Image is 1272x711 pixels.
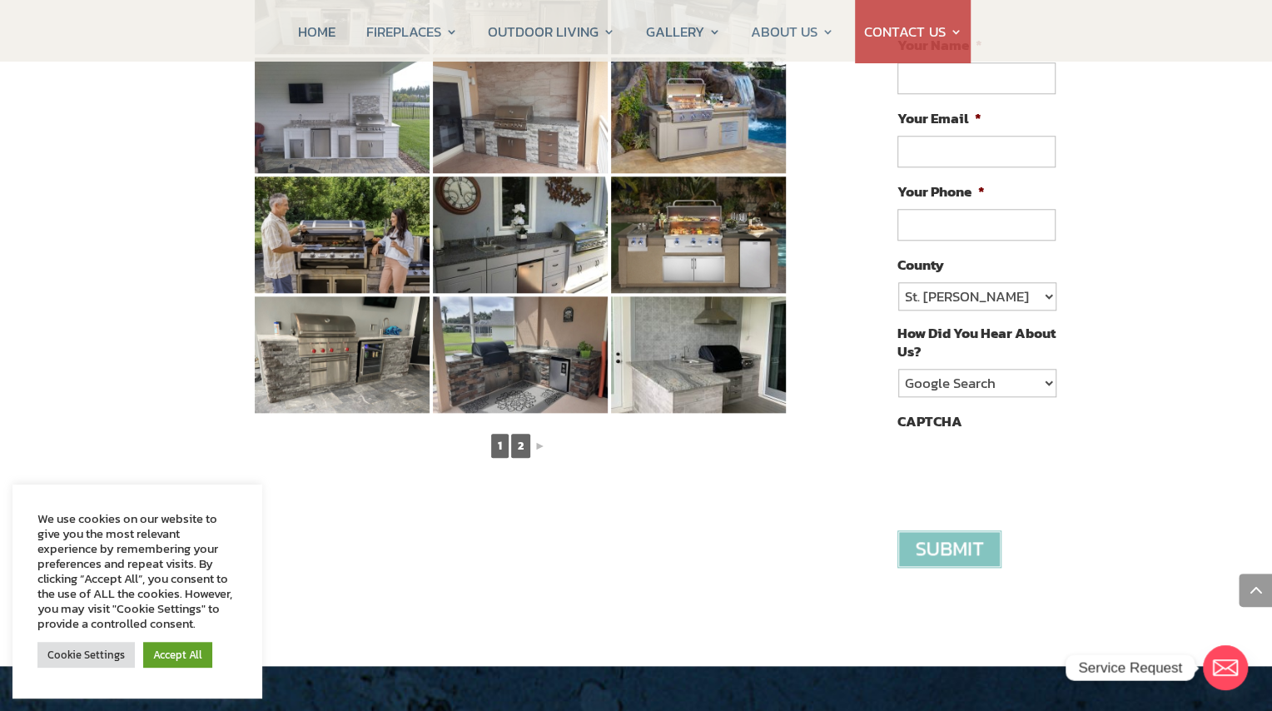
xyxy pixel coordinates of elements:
[611,296,786,413] img: 23
[255,57,430,174] img: 15
[143,642,212,668] a: Accept All
[533,435,548,456] a: ►
[897,256,944,274] label: County
[897,109,981,127] label: Your Email
[255,296,430,413] img: 21
[491,434,509,458] span: 1
[255,177,430,293] img: 18
[897,530,1001,568] input: Submit
[897,182,985,201] label: Your Phone
[433,177,608,293] img: 19
[511,434,530,458] a: 2
[1203,645,1248,690] a: Email
[897,324,1056,360] label: How Did You Hear About Us?
[897,439,1150,504] iframe: reCAPTCHA
[897,412,962,430] label: CAPTCHA
[433,296,608,413] img: 22
[37,642,135,668] a: Cookie Settings
[611,57,786,174] img: 17
[611,177,786,293] img: 20
[433,57,608,174] img: 16
[37,511,237,631] div: We use cookies on our website to give you the most relevant experience by remembering your prefer...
